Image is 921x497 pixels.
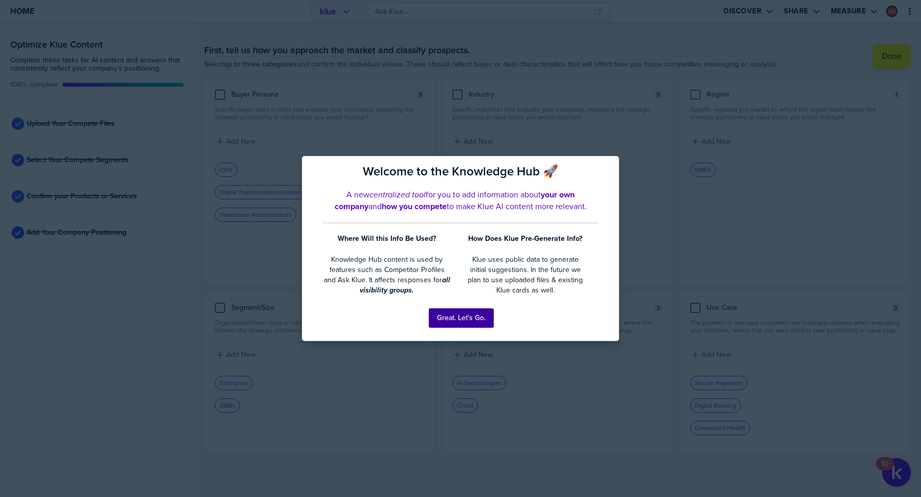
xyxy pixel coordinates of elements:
button: Great. Let's Go. [429,308,494,328]
strong: how you compete [382,200,447,212]
span: to make Klue AI content more relevant. [447,200,587,212]
span: A new [346,189,369,200]
span: for you to add information about [426,189,541,200]
h2: Welcome to the Knowledge Hub 🚀 [323,164,598,179]
em: all visibility groups. [360,275,452,296]
span: and [368,200,382,212]
strong: Where Will this Info Be Used? [338,233,436,244]
em: centralized tool [369,189,426,200]
strong: How Does Klue Pre-Generate Info? [468,233,582,244]
button: Close [603,163,610,175]
strong: your own company [335,189,577,212]
span: Knowledge Hub content is used by features such as Competitor Profiles and Ask Klue. It affects re... [324,254,447,285]
p: Klue uses public data to generate initial suggestions. In the future we plan to use uploaded file... [464,255,587,296]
